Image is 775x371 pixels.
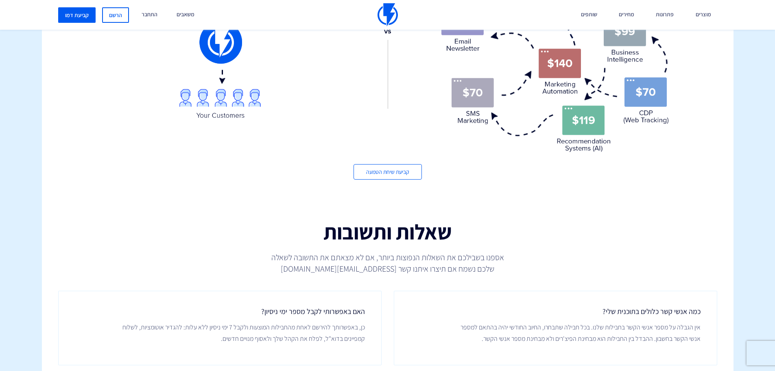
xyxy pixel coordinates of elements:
p: כן, באפשרותך להירשם לאחת מהחבילות המוצעות ולקבל 7 ימי ניסיון ללא עלות: להגדיר אוטומציות, לשלוח קמ... [121,322,365,345]
h2: האם באפשרותי לקבל מספר ימי ניסיון? [75,307,365,316]
h2: כמה אנשי קשר כלולים בתוכנית שלי? [410,307,701,316]
a: הרשם [102,7,129,23]
a: קביעת דמו [58,7,96,23]
p: אספנו בשבילכם את השאלות הנפוצות ביותר, אם לא מצאתם את התשובה לשאלה שלכם נשמח אם תיצרו איתנו קשר [... [266,252,510,274]
p: אין הגבלה על מספר אנשי הקשר בחבילות שלנו. בכל חבילה שתבחרו, החיוב החודשי יהיה בהתאם למספר אנשי הק... [456,322,701,345]
h2: שאלות ותשובות [42,220,734,244]
a: קביעת שיחת הטמעה [354,164,422,180]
